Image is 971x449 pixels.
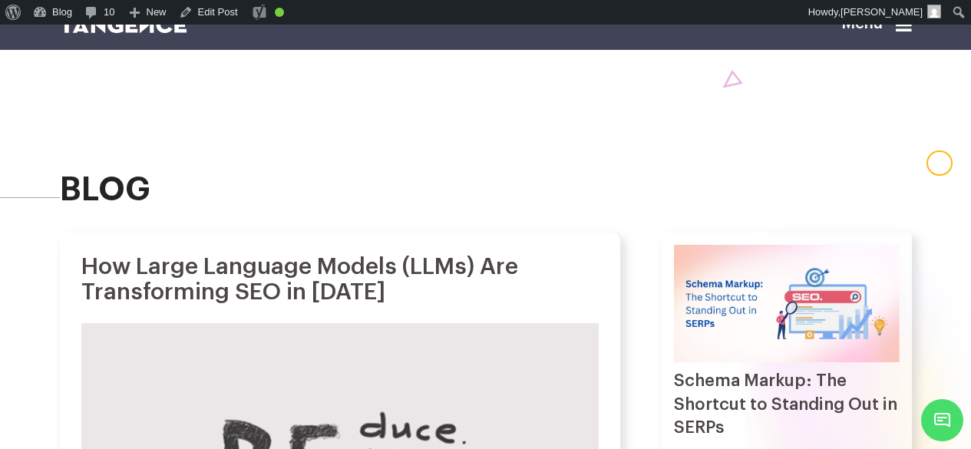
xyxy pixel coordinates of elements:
[81,254,599,305] h1: How Large Language Models (LLMs) Are Transforming SEO in [DATE]
[921,399,963,441] span: Chat Widget
[674,245,900,362] img: Schema Markup: The Shortcut to Standing Out in SERPs
[60,16,187,33] img: logo SVG
[674,372,897,437] a: Schema Markup: The Shortcut to Standing Out in SERPs
[60,172,912,207] h2: blog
